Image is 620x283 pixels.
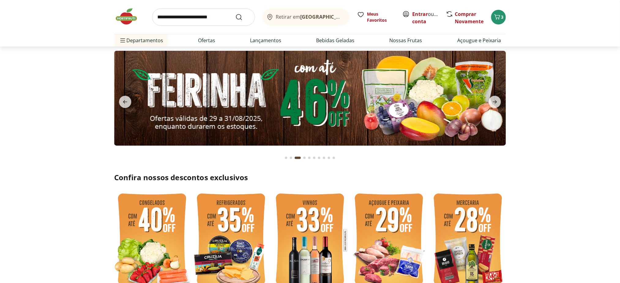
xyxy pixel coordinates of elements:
button: Current page from fs-carousel [293,151,302,165]
a: Criar conta [412,11,446,25]
span: Retirar em [276,14,344,20]
a: Comprar Novamente [455,11,484,25]
button: Go to page 9 from fs-carousel [327,151,331,165]
img: Hortifruti [114,7,145,26]
button: Carrinho [491,10,506,24]
a: Lançamentos [250,37,281,44]
input: search [152,9,255,26]
a: Nossas Frutas [390,37,422,44]
button: Submit Search [235,13,250,21]
a: Meus Favoritos [357,11,395,23]
h2: Confira nossos descontos exclusivos [114,173,506,182]
button: Go to page 5 from fs-carousel [307,151,312,165]
span: 3 [501,14,503,20]
button: Go to page 6 from fs-carousel [312,151,317,165]
button: Menu [119,33,126,48]
span: Departamentos [119,33,163,48]
button: Go to page 10 from fs-carousel [331,151,336,165]
button: Retirar em[GEOGRAPHIC_DATA]/[GEOGRAPHIC_DATA] [262,9,350,26]
span: ou [412,10,439,25]
a: Ofertas [198,37,215,44]
button: Go to page 8 from fs-carousel [322,151,327,165]
button: Go to page 2 from fs-carousel [289,151,293,165]
a: Bebidas Geladas [316,37,355,44]
img: feira [114,51,506,146]
button: Go to page 4 from fs-carousel [302,151,307,165]
button: Go to page 7 from fs-carousel [317,151,322,165]
a: Entrar [412,11,428,17]
button: previous [114,96,136,108]
span: Meus Favoritos [367,11,395,23]
a: Açougue e Peixaria [457,37,501,44]
button: next [484,96,506,108]
b: [GEOGRAPHIC_DATA]/[GEOGRAPHIC_DATA] [301,13,404,20]
button: Go to page 1 from fs-carousel [284,151,289,165]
